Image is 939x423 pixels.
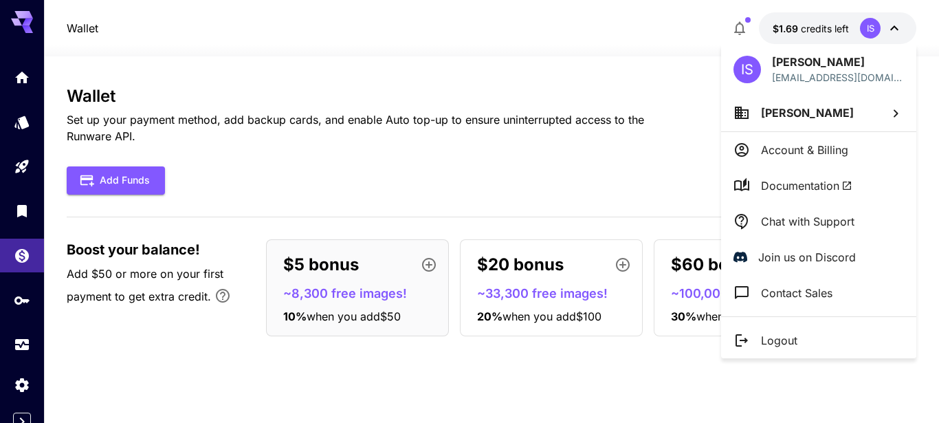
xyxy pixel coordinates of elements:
p: Logout [761,332,797,349]
span: [PERSON_NAME] [761,106,854,120]
p: Join us on Discord [758,249,856,265]
p: Contact Sales [761,285,832,301]
div: ikorosamuel1@salesive.com [772,70,904,85]
span: Documentation [761,177,852,194]
p: [PERSON_NAME] [772,54,904,70]
div: IS [733,56,761,83]
button: [PERSON_NAME] [721,94,916,131]
p: [EMAIL_ADDRESS][DOMAIN_NAME] [772,70,904,85]
p: Account & Billing [761,142,848,158]
p: Chat with Support [761,213,854,230]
